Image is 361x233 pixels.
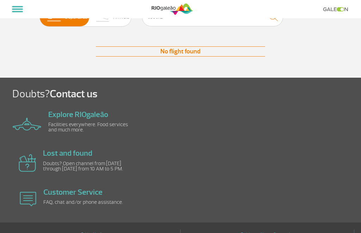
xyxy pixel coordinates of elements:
[48,122,129,132] p: Facilities everywhere. Food services and much more.
[19,154,36,172] img: airplane icon
[96,46,265,57] div: No flight found
[50,87,97,101] span: Contact us
[43,148,92,158] a: Lost and found
[13,118,41,130] img: airplane icon
[43,200,124,205] p: FAQ, chat and/or phone assistance.
[48,110,108,119] a: Explore RIOgaleão
[43,187,103,197] a: Customer Service
[43,161,124,171] p: Doubts? Open channel from [DATE] through [DATE] from 10 AM to 5 PM.
[20,192,36,206] img: airplane icon
[12,88,361,101] h1: Doubts?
